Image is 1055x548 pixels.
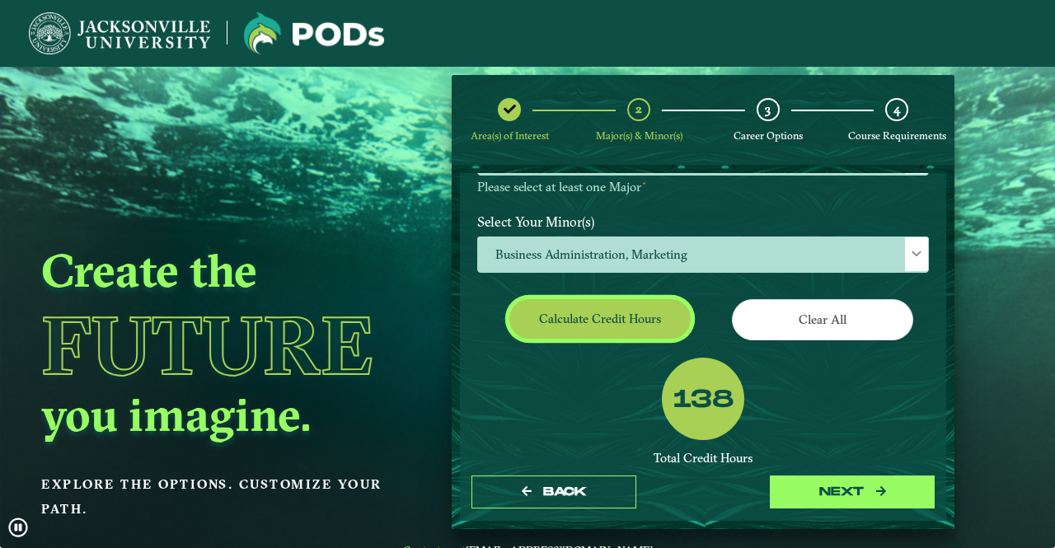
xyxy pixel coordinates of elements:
span: 4 [893,101,900,117]
span: Career Options [734,129,803,142]
img: Jacksonville University logo [244,12,384,54]
button: Back [471,475,636,509]
span: Course Requirements [848,129,946,142]
button: Clear All [732,299,913,340]
span: 2 [635,101,642,117]
sup: ⋆ [641,177,647,189]
span: Business Administration, Marketing [478,237,928,273]
label: Select Your Minor(s) [465,206,941,237]
img: Jacksonville University logo [29,12,210,54]
button: next [770,475,935,509]
p: Please select at least one Major [477,180,929,195]
p: Explore the options. Customize your path. [41,472,412,522]
span: Major(s) & Minor(s) [596,129,682,142]
button: Calculate credit hours [509,299,691,338]
span: 3 [765,101,771,117]
span: Back [543,485,587,499]
h2: you imagine. [41,386,412,443]
label: 138 [673,385,734,416]
span: Area(s) of Interest [471,129,549,142]
h1: Future [41,305,412,386]
div: Total Credit Hours [477,451,929,466]
h2: Create the [41,241,412,299]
